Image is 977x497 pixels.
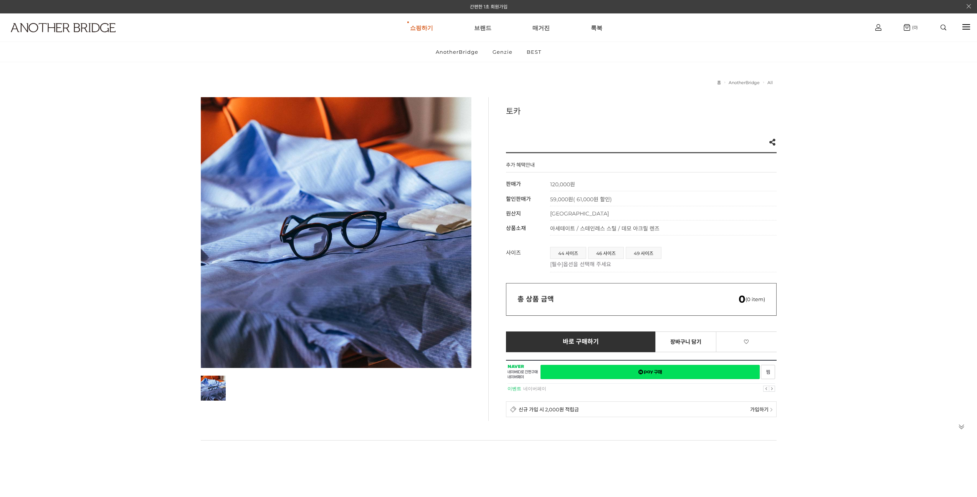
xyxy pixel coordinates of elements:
a: 새창 [541,365,760,379]
em: 0 [739,293,746,305]
span: (0 item) [739,296,765,302]
a: AnotherBridge [729,80,760,85]
img: logo [11,23,116,32]
strong: 총 상품 금액 [517,295,554,303]
li: 46 사이즈 [588,247,624,259]
li: 49 사이즈 [626,247,661,259]
strong: 120,000원 [550,181,575,188]
p: [필수] [550,260,773,268]
span: 바로 구매하기 [563,338,599,345]
span: 옵션을 선택해 주세요 [563,261,611,268]
a: 네이버페이 [523,386,546,391]
a: All [767,80,773,85]
img: cart [904,24,910,31]
img: npay_sp_more.png [770,408,772,412]
a: 새창 [761,365,775,379]
a: Genzie [486,42,519,62]
a: 바로 구매하기 [506,331,656,352]
a: AnotherBridge [429,42,485,62]
a: BEST [520,42,548,62]
span: 원산지 [506,210,521,217]
img: 7e6ff232aebe35997be30ccedceacef4.jpg [201,376,226,401]
img: cart [875,24,881,31]
h4: 추가 혜택안내 [506,161,535,172]
span: 가입하기 [750,406,769,413]
span: [GEOGRAPHIC_DATA] [550,210,609,217]
a: 룩북 [591,14,602,41]
span: 상품소재 [506,225,526,232]
a: 44 사이즈 [550,247,586,258]
span: 신규 가입 시 2,000원 적립금 [519,406,579,413]
h3: 토카 [506,105,777,116]
a: 장바구니 담기 [655,331,716,352]
img: search [941,25,946,30]
a: 간편한 1초 회원가입 [470,4,508,10]
a: 46 사이즈 [589,247,623,258]
img: 7e6ff232aebe35997be30ccedceacef4.jpg [201,97,471,368]
span: 59,000원 [550,196,612,203]
span: 아세테이트 / 스테인레스 스틸 / 데모 아크릴 렌즈 [550,225,660,232]
a: 매거진 [532,14,550,41]
a: (0) [904,24,918,31]
a: 49 사이즈 [626,247,661,258]
a: 홈 [717,80,721,85]
span: 할인판매가 [506,195,531,202]
th: 사이즈 [506,243,550,272]
span: ( 61,000원 할인) [573,196,612,203]
img: detail_membership.png [510,406,517,413]
span: 판매가 [506,181,521,187]
span: (0) [910,25,918,30]
a: 신규 가입 시 2,000원 적립금 가입하기 [506,401,777,417]
a: 쇼핑하기 [410,14,433,41]
strong: 이벤트 [508,386,521,391]
a: logo [4,23,150,51]
a: 브랜드 [474,14,491,41]
li: 44 사이즈 [550,247,586,259]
